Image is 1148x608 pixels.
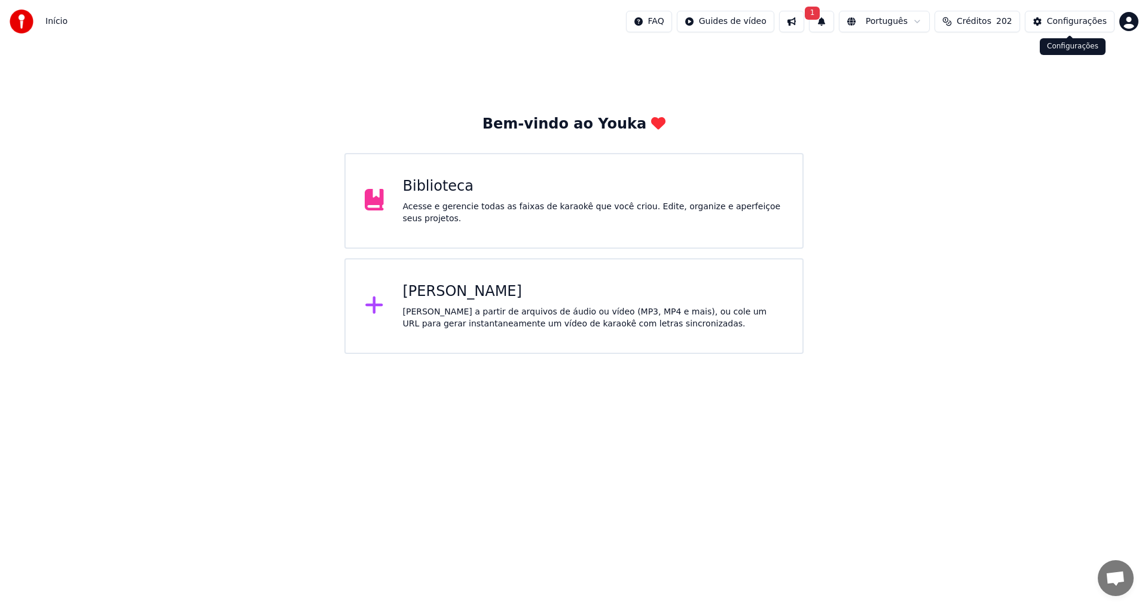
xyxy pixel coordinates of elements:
[483,115,665,134] div: Bem-vindo ao Youka
[809,11,834,32] button: 1
[626,11,672,32] button: FAQ
[45,16,68,28] span: Início
[403,306,784,330] div: [PERSON_NAME] a partir de arquivos de áudio ou vídeo (MP3, MP4 e mais), ou cole um URL para gerar...
[1098,560,1134,596] a: Bate-papo aberto
[1047,16,1107,28] div: Configurações
[45,16,68,28] nav: breadcrumb
[403,201,784,225] div: Acesse e gerencie todas as faixas de karaokê que você criou. Edite, organize e aperfeiçoe seus pr...
[1040,38,1106,55] div: Configurações
[996,16,1012,28] span: 202
[677,11,774,32] button: Guides de vídeo
[1025,11,1115,32] button: Configurações
[957,16,991,28] span: Créditos
[10,10,33,33] img: youka
[403,177,784,196] div: Biblioteca
[805,7,820,20] span: 1
[403,282,784,301] div: [PERSON_NAME]
[935,11,1020,32] button: Créditos202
